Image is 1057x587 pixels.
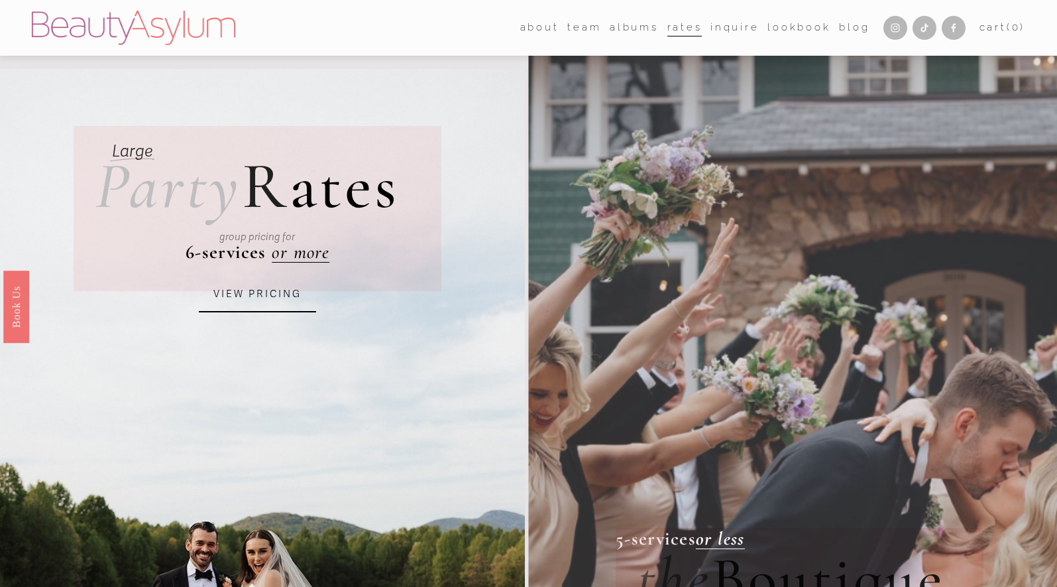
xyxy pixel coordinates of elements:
a: 0 items in cart [979,19,1025,36]
a: Lookbook [767,18,830,38]
a: Facebook [942,16,966,40]
span: ( ) [1007,21,1025,33]
span: about [520,19,559,36]
em: group pricing for [219,231,295,243]
a: folder dropdown [520,18,559,38]
span: 0 [1012,21,1021,33]
span: team [567,19,601,36]
a: TikTok [913,16,936,40]
span: R [242,147,290,226]
em: Large [112,141,153,161]
a: folder dropdown [567,18,601,38]
a: Inquire [710,18,759,38]
img: Beauty Asylum | Bridal Hair &amp; Makeup Charlotte &amp; Atlanta [32,11,235,45]
em: Party [95,147,242,226]
a: albums [610,18,659,38]
a: or less [696,527,745,550]
strong: 5-services [616,527,696,550]
a: Book Us [3,270,29,342]
a: Rates [667,18,702,38]
a: Instagram [883,16,907,40]
h2: ates [95,154,400,219]
a: Blog [839,18,869,38]
a: VIEW PRICING [199,277,316,312]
